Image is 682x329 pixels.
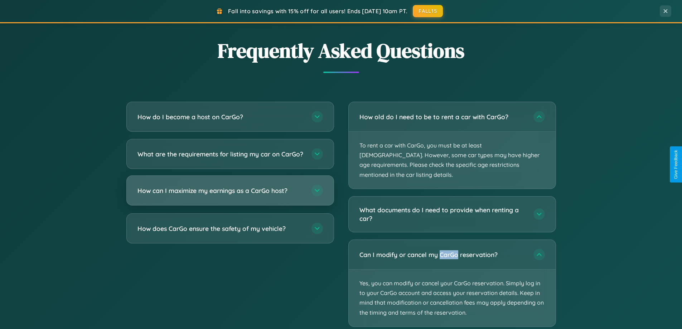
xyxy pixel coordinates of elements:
h3: What documents do I need to provide when renting a car? [359,205,526,223]
h3: How old do I need to be to rent a car with CarGo? [359,112,526,121]
h3: What are the requirements for listing my car on CarGo? [137,150,304,159]
p: Yes, you can modify or cancel your CarGo reservation. Simply log in to your CarGo account and acc... [349,270,556,326]
h3: How does CarGo ensure the safety of my vehicle? [137,224,304,233]
span: Fall into savings with 15% off for all users! Ends [DATE] 10am PT. [228,8,407,15]
h3: How do I become a host on CarGo? [137,112,304,121]
h3: Can I modify or cancel my CarGo reservation? [359,250,526,259]
h3: How can I maximize my earnings as a CarGo host? [137,186,304,195]
button: FALL15 [413,5,443,17]
p: To rent a car with CarGo, you must be at least [DEMOGRAPHIC_DATA]. However, some car types may ha... [349,132,556,189]
div: Give Feedback [673,150,678,179]
h2: Frequently Asked Questions [126,37,556,64]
